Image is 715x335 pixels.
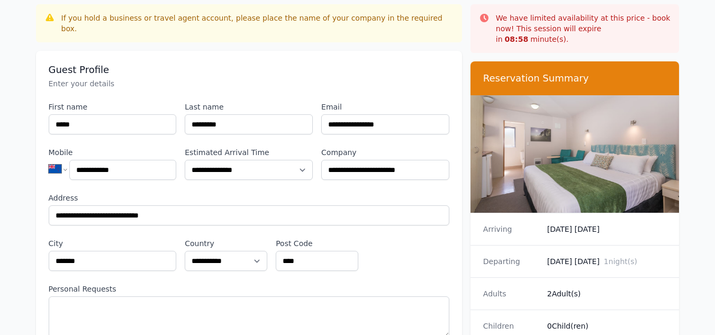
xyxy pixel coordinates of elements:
label: Address [49,193,449,203]
dd: 2 Adult(s) [547,288,667,299]
div: If you hold a business or travel agent account, please place the name of your company in the requ... [61,13,454,34]
label: Post Code [276,238,358,249]
h3: Guest Profile [49,64,449,76]
label: First name [49,102,177,112]
label: Mobile [49,147,177,158]
strong: 08 : 58 [505,35,529,43]
dt: Arriving [483,224,539,234]
label: City [49,238,177,249]
p: Enter your details [49,78,449,89]
label: Country [185,238,267,249]
dd: [DATE] [DATE] [547,256,667,267]
span: 1 night(s) [604,257,637,266]
label: Last name [185,102,313,112]
label: Company [321,147,449,158]
dt: Adults [483,288,539,299]
p: We have limited availability at this price - book now! This session will expire in minute(s). [496,13,671,44]
dd: 0 Child(ren) [547,321,667,331]
img: Superior Studio [470,95,680,213]
label: Email [321,102,449,112]
h3: Reservation Summary [483,72,667,85]
dt: Departing [483,256,539,267]
label: Personal Requests [49,284,449,294]
dd: [DATE] [DATE] [547,224,667,234]
label: Estimated Arrival Time [185,147,313,158]
dt: Children [483,321,539,331]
